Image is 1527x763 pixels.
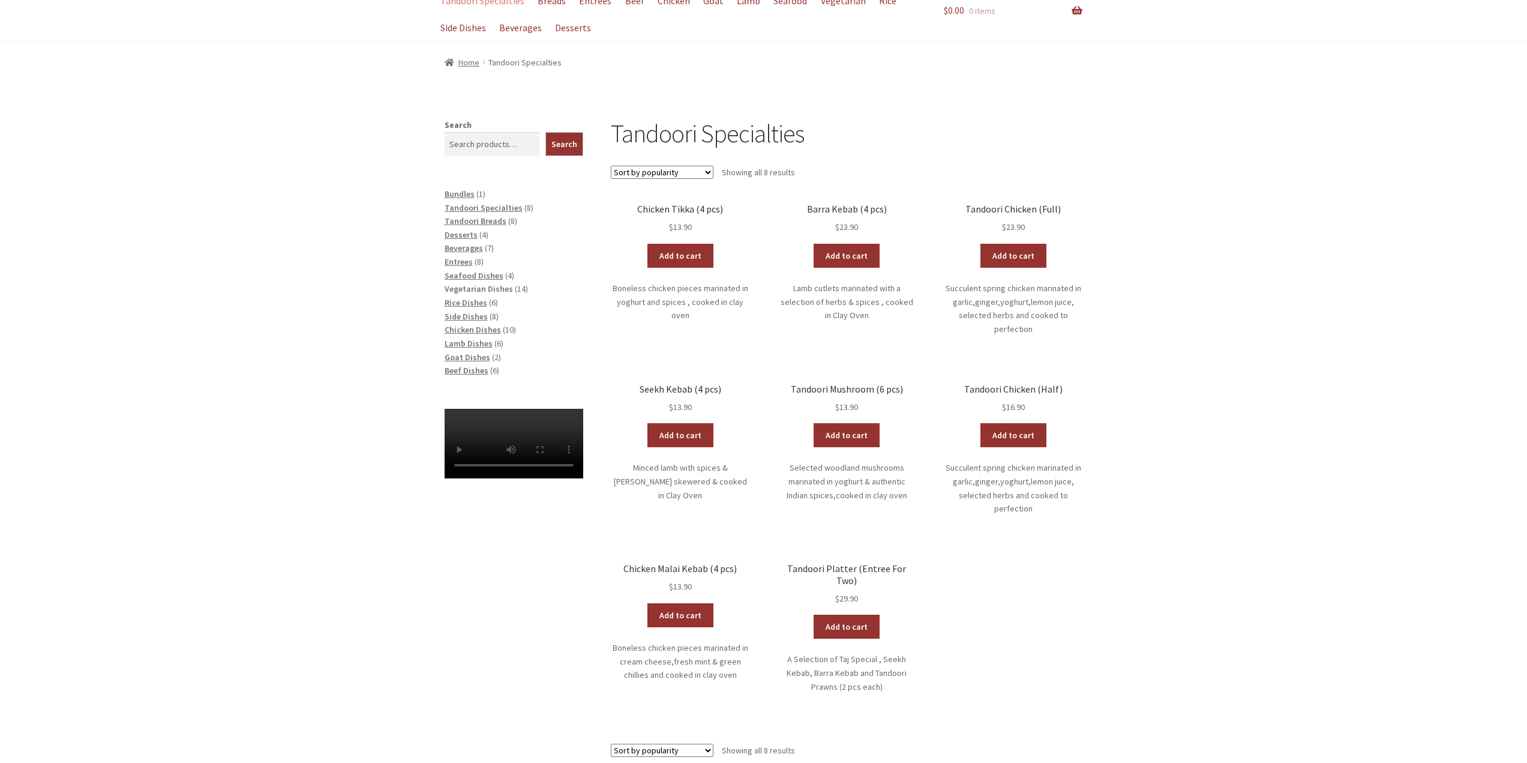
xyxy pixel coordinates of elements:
[778,282,916,322] p: Lamb cutlets marinated with a selection of herbs & spices , cooked in Clay Oven
[669,581,673,592] span: $
[814,423,880,447] a: Add to cart: “Tandoori Mushroom (6 pcs)”
[445,132,540,156] input: Search products…
[445,216,506,226] a: Tandoori Breads
[487,243,491,253] span: 7
[445,297,487,308] a: Rice Dishes
[944,204,1082,234] a: Tandoori Chicken (Full) $23.90
[445,188,475,199] a: Bundles
[493,365,497,376] span: 6
[550,14,597,41] a: Desserts
[1002,222,1025,232] bdi: 23.90
[545,132,583,156] button: Search
[611,204,749,234] a: Chicken Tikka (4 pcs) $13.90
[511,216,515,226] span: 8
[778,563,916,605] a: Tandoori Platter (Entree For Two) $29.90
[445,324,501,335] a: Chicken Dishes
[477,256,481,267] span: 8
[611,744,713,757] select: Shop order
[980,244,1046,268] a: Add to cart: “Tandoori Chicken (Full)”
[944,461,1082,516] p: Succulent spring chicken marinated in garlic,ginger,yoghurt,lemon juice, selected herbs and cooke...
[479,56,488,70] span: /
[778,204,916,234] a: Barra Kebab (4 pcs) $23.90
[611,384,749,395] h2: Seekh Kebab (4 pcs)
[647,603,713,627] a: Add to cart: “Chicken Malai Kebab (4 pcs)”
[492,311,496,322] span: 8
[491,297,496,308] span: 6
[445,365,488,376] a: Beef Dishes
[647,244,713,268] a: Add to cart: “Chicken Tikka (4 pcs)”
[445,270,503,281] span: Seafood Dishes
[445,243,483,253] a: Beverages
[722,163,795,182] p: Showing all 8 results
[835,402,858,412] bdi: 13.90
[778,204,916,215] h2: Barra Kebab (4 pcs)
[445,229,478,240] span: Desserts
[435,14,492,41] a: Side Dishes
[611,563,749,594] a: Chicken Malai Kebab (4 pcs) $13.90
[669,402,692,412] bdi: 13.90
[445,119,472,130] label: Search
[445,256,473,267] a: Entrees
[1002,402,1006,412] span: $
[445,56,1083,70] nav: breadcrumbs
[835,593,858,604] bdi: 29.90
[835,402,839,412] span: $
[778,461,916,502] p: Selected woodland mushrooms marinated in yoghurt & authentic Indian spices,cooked in clay oven
[944,4,948,16] span: $
[669,222,673,232] span: $
[445,352,490,363] a: Goat Dishes
[778,653,916,693] p: A Selection of Taj Special , Seekh Kebab, Barra Kebab and Tandoori Prawns (2 pcs each)
[611,641,749,682] p: Boneless chicken pieces marinated in cream cheese,fresh mint & green chillies and cooked in clay ...
[517,283,526,294] span: 14
[508,270,512,281] span: 4
[611,282,749,322] p: Boneless chicken pieces marinated in yoghurt and spices , cooked in clay oven
[944,384,1082,395] h2: Tandoori Chicken (Half)
[669,222,692,232] bdi: 13.90
[835,222,858,232] bdi: 23.90
[722,741,795,760] p: Showing all 8 results
[482,229,486,240] span: 4
[778,563,916,587] h2: Tandoori Platter (Entree For Two)
[944,282,1082,336] p: Succulent spring chicken marinated in garlic,ginger,yoghurt,lemon juice, selected herbs and cooke...
[778,384,916,395] h2: Tandoori Mushroom (6 pcs)
[611,461,749,502] p: Minced lamb with spices & [PERSON_NAME] skewered & cooked in Clay Oven
[505,324,514,335] span: 10
[669,581,692,592] bdi: 13.90
[445,57,480,68] a: Home
[814,615,880,639] a: Add to cart: “Tandoori Platter (Entree For Two)”
[611,166,713,179] select: Shop order
[669,402,673,412] span: $
[611,384,749,414] a: Seekh Kebab (4 pcs) $13.90
[445,311,488,322] a: Side Dishes
[944,204,1082,215] h2: Tandoori Chicken (Full)
[611,563,749,575] h2: Chicken Malai Kebab (4 pcs)
[494,14,548,41] a: Beverages
[611,118,1082,149] h1: Tandoori Specialties
[494,352,499,363] span: 2
[479,188,483,199] span: 1
[647,423,713,447] a: Add to cart: “Seekh Kebab (4 pcs)”
[969,5,995,16] span: 0 items
[835,593,839,604] span: $
[445,283,513,294] a: Vegetarian Dishes
[445,338,493,349] a: Lamb Dishes
[445,202,523,213] a: Tandoori Specialties
[1002,402,1025,412] bdi: 16.90
[778,384,916,414] a: Tandoori Mushroom (6 pcs) $13.90
[944,4,964,16] span: 0.00
[527,202,531,213] span: 8
[1002,222,1006,232] span: $
[497,338,501,349] span: 6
